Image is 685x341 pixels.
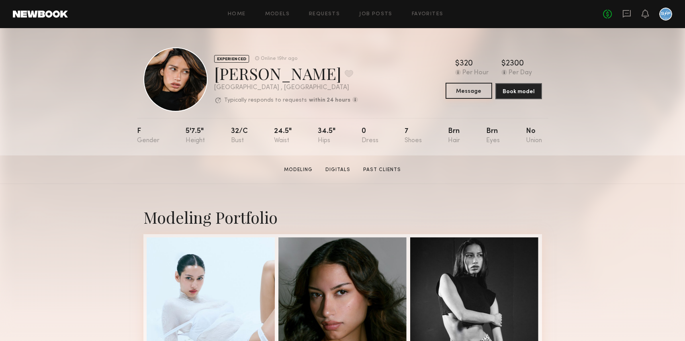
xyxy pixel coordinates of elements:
div: 0 [362,128,378,144]
button: Book model [495,83,542,99]
div: F [137,128,159,144]
a: Home [228,12,246,17]
div: Brn [448,128,460,144]
a: Digitals [322,166,354,174]
div: Per Day [509,69,532,77]
a: Models [265,12,290,17]
a: Job Posts [359,12,393,17]
div: Modeling Portfolio [143,206,542,228]
a: Requests [309,12,340,17]
div: [GEOGRAPHIC_DATA] , [GEOGRAPHIC_DATA] [214,84,358,91]
b: within 24 hours [309,98,350,103]
a: Past Clients [360,166,404,174]
div: 2300 [506,60,524,68]
div: EXPERIENCED [214,55,249,63]
div: 24.5" [274,128,292,144]
div: 7 [405,128,422,144]
div: [PERSON_NAME] [214,63,358,84]
button: Message [446,83,492,99]
div: $ [501,60,506,68]
div: No [526,128,542,144]
div: 5'7.5" [186,128,205,144]
div: $ [455,60,460,68]
div: Brn [486,128,500,144]
div: Online 19hr ago [261,56,297,61]
p: Typically responds to requests [224,98,307,103]
div: 320 [460,60,473,68]
div: 34.5" [318,128,335,144]
a: Favorites [412,12,444,17]
div: Per Hour [462,69,489,77]
div: 32/c [231,128,248,144]
a: Modeling [281,166,316,174]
